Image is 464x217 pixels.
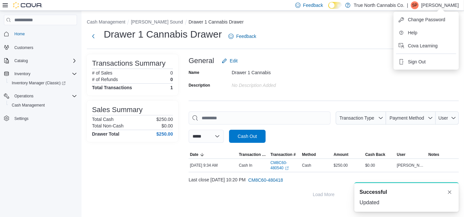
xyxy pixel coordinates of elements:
[14,116,28,121] span: Settings
[301,151,333,159] button: Method
[238,133,257,140] span: Cash Out
[232,80,319,88] div: No Description added
[334,163,348,168] span: $250.00
[12,70,77,78] span: Inventory
[428,152,439,157] span: Notes
[446,188,454,196] button: Dismiss toast
[333,151,364,159] button: Amount
[397,163,426,168] span: [PERSON_NAME]
[395,151,427,159] button: User
[302,152,316,157] span: Method
[1,56,80,65] button: Catalog
[9,101,47,109] a: Cash Management
[189,174,459,187] div: Last close [DATE] 10:20 PM
[302,163,311,168] span: Cash
[285,166,289,170] svg: External link
[271,152,296,157] span: Transaction #
[334,152,348,157] span: Amount
[1,92,80,101] button: Operations
[87,19,459,26] nav: An example of EuiBreadcrumbs
[229,130,266,143] button: Cash Out
[7,78,80,88] a: Inventory Manager (Classic)
[9,79,68,87] a: Inventory Manager (Classic)
[12,103,45,108] span: Cash Management
[439,115,448,121] span: User
[190,152,198,157] span: Date
[412,1,417,9] span: SP
[92,123,124,128] h6: Total Non-Cash
[9,101,77,109] span: Cash Management
[436,111,459,125] button: User
[12,70,33,78] button: Inventory
[364,161,395,169] div: $0.00
[232,67,319,75] div: Drawer 1 Cannabis
[354,1,404,9] p: True North Cannabis Co.
[12,115,31,123] a: Settings
[156,131,173,137] h4: $250.00
[12,44,36,52] a: Customers
[230,58,238,64] span: Edit
[328,2,342,9] input: Dark Mode
[408,42,438,49] span: Cova Learning
[390,115,424,121] span: Payment Method
[12,80,66,86] span: Inventory Manager (Classic)
[92,131,119,137] h4: Drawer Total
[396,27,456,38] button: Help
[87,30,100,43] button: Next
[239,152,268,157] span: Transaction Type
[1,29,80,39] button: Home
[92,85,132,90] h4: Total Transactions
[360,199,454,207] div: Updated
[239,163,252,168] p: Cash In
[14,93,34,99] span: Operations
[386,111,436,125] button: Payment Method
[189,19,244,25] button: Drawer 1 Cannabis Drawer
[12,57,77,65] span: Catalog
[87,19,125,25] button: Cash Management
[12,114,77,123] span: Settings
[408,16,445,23] span: Change Password
[14,58,28,63] span: Catalog
[92,106,143,114] h3: Sales Summary
[271,160,300,171] a: CM8C60-480540External link
[170,85,173,90] h4: 1
[313,191,335,198] span: Load More
[92,77,118,82] h6: # of Refunds
[12,30,27,38] a: Home
[189,111,331,125] input: This is a search bar. As you type, the results lower in the page will automatically filter.
[407,1,408,9] p: |
[12,57,30,65] button: Catalog
[12,92,77,100] span: Operations
[248,177,283,183] span: CM8C60-480418
[189,151,238,159] button: Date
[360,188,387,196] span: Successful
[336,111,386,125] button: Transaction Type
[7,101,80,110] button: Cash Management
[396,14,456,25] button: Change Password
[1,42,80,52] button: Customers
[246,174,286,187] button: CM8C60-480418
[14,71,30,76] span: Inventory
[92,70,112,75] h6: # of Sales
[14,45,33,50] span: Customers
[236,33,256,40] span: Feedback
[219,54,240,67] button: Edit
[104,28,222,41] h1: Drawer 1 Cannabis Drawer
[9,79,77,87] span: Inventory Manager (Classic)
[303,2,323,8] span: Feedback
[226,30,259,43] a: Feedback
[13,2,42,8] img: Cova
[339,115,374,121] span: Transaction Type
[408,29,417,36] span: Help
[411,1,419,9] div: Sandi Pew
[364,151,395,159] button: Cash Back
[189,161,238,169] div: [DATE] 9:34 AM
[4,26,77,140] nav: Complex example
[92,117,114,122] h6: Total Cash
[92,59,165,67] h3: Transactions Summary
[1,114,80,123] button: Settings
[360,188,454,196] div: Notification
[12,30,77,38] span: Home
[170,77,173,82] p: 0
